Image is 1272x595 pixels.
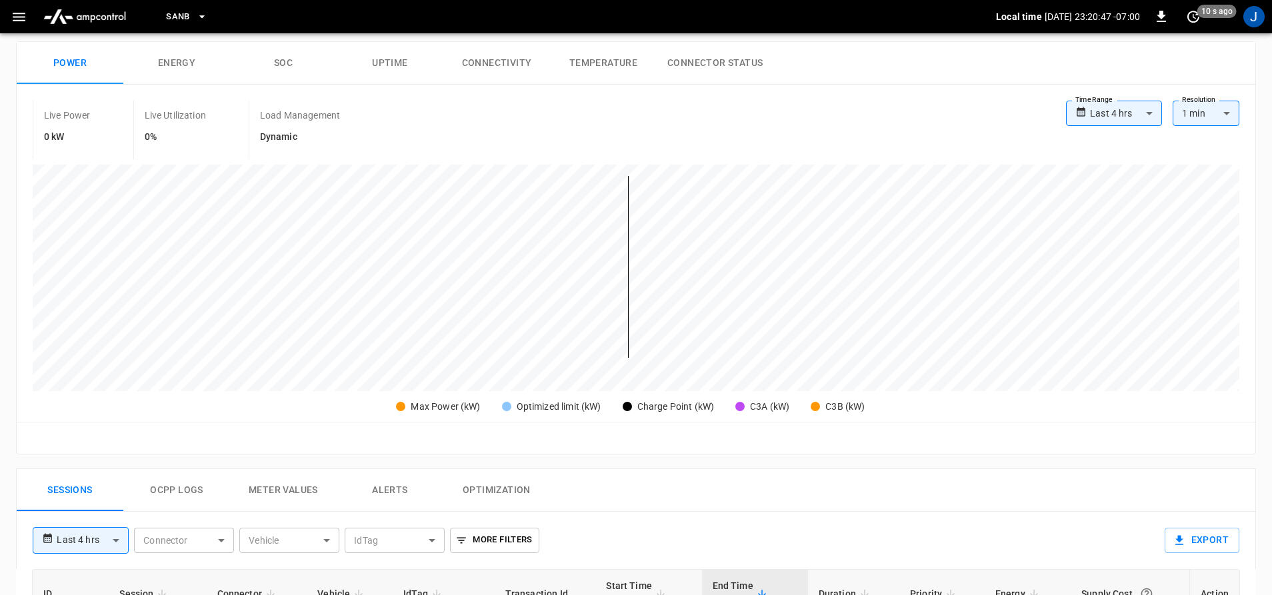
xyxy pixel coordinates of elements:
button: Energy [123,42,230,85]
div: C3B (kW) [825,400,865,414]
div: 1 min [1173,101,1239,126]
p: Live Utilization [145,109,206,122]
button: Meter Values [230,469,337,512]
img: ampcontrol.io logo [38,4,131,29]
p: Live Power [44,109,91,122]
h6: 0% [145,130,206,145]
h6: Dynamic [260,130,340,145]
div: Charge Point (kW) [637,400,715,414]
button: Alerts [337,469,443,512]
div: Optimized limit (kW) [517,400,601,414]
button: Connectivity [443,42,550,85]
div: Last 4 hrs [57,528,129,553]
div: Max Power (kW) [411,400,480,414]
button: Uptime [337,42,443,85]
p: Local time [996,10,1042,23]
button: SanB [161,4,213,30]
button: set refresh interval [1183,6,1204,27]
button: More Filters [450,528,539,553]
div: C3A (kW) [750,400,789,414]
button: Export [1165,528,1239,553]
span: SanB [166,9,190,25]
button: Sessions [17,469,123,512]
span: 10 s ago [1197,5,1237,18]
div: Last 4 hrs [1090,101,1162,126]
button: Ocpp logs [123,469,230,512]
button: Power [17,42,123,85]
button: Optimization [443,469,550,512]
button: Connector Status [657,42,773,85]
p: Load Management [260,109,340,122]
div: profile-icon [1243,6,1265,27]
p: [DATE] 23:20:47 -07:00 [1045,10,1140,23]
h6: 0 kW [44,130,91,145]
label: Time Range [1075,95,1113,105]
label: Resolution [1182,95,1215,105]
button: SOC [230,42,337,85]
button: Temperature [550,42,657,85]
